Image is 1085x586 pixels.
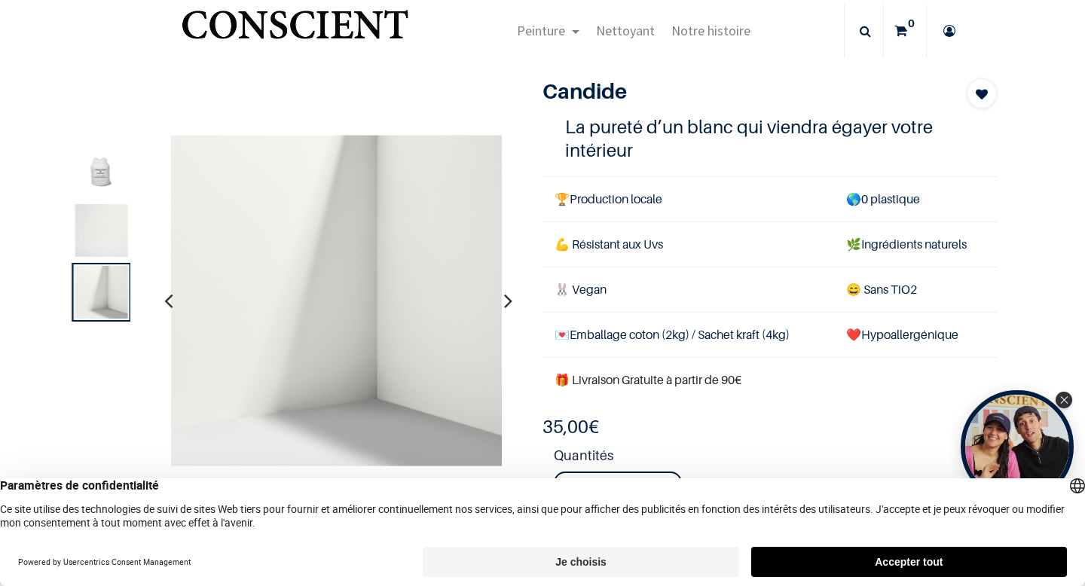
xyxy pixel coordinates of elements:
a: Peinture [509,5,588,57]
span: Notre histoire [671,22,750,39]
img: Conscient [179,2,411,61]
img: Product image [75,142,128,195]
span: Add to wishlist [976,85,988,103]
td: Production locale [542,176,834,221]
img: Product image [75,266,128,319]
td: ans TiO2 [834,267,997,312]
span: 😄 S [846,282,870,297]
span: 🌎 [846,191,861,206]
strong: Quantités [554,445,997,472]
img: Product image [171,135,503,466]
span: 🐰 Vegan [555,282,607,297]
a: Logo of Conscient [179,2,411,61]
span: 🌿 [846,237,861,252]
div: Open Tolstoy widget [961,390,1074,503]
td: 0 plastique [834,176,997,221]
img: Product image [75,204,128,257]
button: Add to wishlist [967,78,997,108]
span: 35,00 [542,416,588,438]
div: Close Tolstoy widget [1056,392,1072,408]
span: 💌 [555,327,570,342]
b: € [542,416,599,438]
div: Open Tolstoy [961,390,1074,503]
a: 0 [884,5,926,57]
div: Tolstoy bubble widget [961,390,1074,503]
span: Peinture [517,22,565,39]
td: ❤️Hypoallergénique [834,313,997,358]
td: Ingrédients naturels [834,221,997,267]
button: Open chat widget [13,13,58,58]
span: 💪 Résistant aux Uvs [555,237,663,252]
sup: 0 [904,16,918,31]
font: 🎁 Livraison Gratuite à partir de 90€ [555,372,741,387]
h1: Candide [542,78,929,104]
span: Nettoyant [596,22,655,39]
td: Emballage coton (2kg) / Sachet kraft (4kg) [542,313,834,358]
h4: La pureté d’un blanc qui viendra égayer votre intérieur [565,115,974,162]
span: 🏆 [555,191,570,206]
